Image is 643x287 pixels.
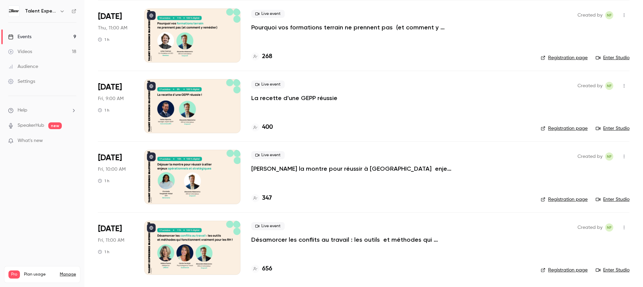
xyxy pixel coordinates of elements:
span: Fri, 9:00 AM [98,95,124,102]
div: 1 h [98,249,109,255]
div: 1 h [98,178,109,184]
h4: 656 [262,264,272,273]
span: NF [607,152,612,161]
span: Created by [577,152,602,161]
div: Videos [8,48,32,55]
span: Plan usage [24,272,56,277]
div: 1 h [98,37,109,42]
h4: 347 [262,194,272,203]
a: 656 [251,264,272,273]
a: 268 [251,52,272,61]
div: 1 h [98,107,109,113]
h6: Talent Experience Masterclass [25,8,57,15]
a: Manage [60,272,76,277]
span: What's new [18,137,43,144]
span: Created by [577,223,602,232]
img: Talent Experience Masterclass [8,6,19,17]
span: [DATE] [98,11,122,22]
div: Audience [8,63,38,70]
div: Oct 17 Fri, 10:00 AM (Europe/Paris) [98,150,133,204]
span: Created by [577,82,602,90]
a: 400 [251,123,273,132]
span: Noémie Forcella [605,223,613,232]
div: Oct 16 Thu, 11:00 AM (Europe/Paris) [98,8,133,63]
span: NF [607,11,612,19]
iframe: Noticeable Trigger [68,138,76,144]
a: Enter Studio [596,196,629,203]
a: Registration page [541,54,588,61]
span: Live event [251,222,285,230]
span: Noémie Forcella [605,82,613,90]
div: Events [8,33,31,40]
span: Help [18,107,27,114]
h4: 268 [262,52,272,61]
a: [PERSON_NAME] la montre pour réussir à [GEOGRAPHIC_DATA] enjeux opérationnels et stratégiques [251,165,454,173]
div: Settings [8,78,35,85]
span: Fri, 10:00 AM [98,166,126,173]
span: Pro [8,270,20,279]
a: Registration page [541,267,588,273]
li: help-dropdown-opener [8,107,76,114]
span: Created by [577,11,602,19]
a: Enter Studio [596,54,629,61]
span: new [48,122,62,129]
div: Oct 17 Fri, 11:00 AM (Europe/Paris) [98,221,133,275]
h4: 400 [262,123,273,132]
span: [DATE] [98,82,122,93]
a: Pourquoi vos formations terrain ne prennent pas (et comment y remédier) [251,23,454,31]
a: La recette d'une GEPP réussie [251,94,337,102]
a: 347 [251,194,272,203]
span: [DATE] [98,152,122,163]
span: Live event [251,151,285,159]
span: Fri, 11:00 AM [98,237,124,244]
a: SpeakerHub [18,122,44,129]
div: Oct 17 Fri, 9:00 AM (Europe/Paris) [98,79,133,133]
span: Live event [251,10,285,18]
a: Registration page [541,196,588,203]
span: Live event [251,80,285,89]
a: Registration page [541,125,588,132]
span: Thu, 11:00 AM [98,25,127,31]
span: NF [607,223,612,232]
span: [DATE] [98,223,122,234]
span: Noémie Forcella [605,152,613,161]
a: Enter Studio [596,267,629,273]
a: Enter Studio [596,125,629,132]
a: Désamorcer les conflits au travail : les outils et méthodes qui fonctionnent vraiment pour les RH ! [251,236,454,244]
span: Noémie Forcella [605,11,613,19]
span: NF [607,82,612,90]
